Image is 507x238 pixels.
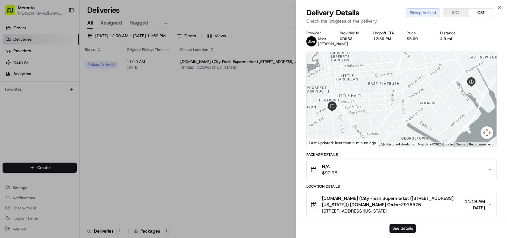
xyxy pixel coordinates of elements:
[307,159,496,180] button: N/A$90.96
[17,16,105,22] input: Clear
[373,36,396,41] div: 12:39 PM
[6,67,11,73] div: 📗
[418,143,453,146] span: Map data ©2025 Google
[318,41,348,46] span: [PERSON_NAME]
[340,31,363,36] div: Provider Id
[387,142,414,147] button: Keyboard shortcuts
[440,36,463,41] div: 4.9 mi
[481,126,493,139] button: Map camera controls
[63,82,77,87] span: Pylon
[468,84,475,91] div: 3
[373,31,396,36] div: Dropoff ETA
[452,76,459,83] div: 1
[45,82,77,87] a: Powered byPylon
[306,184,497,189] div: Location Details
[469,143,495,146] a: Report a map error
[456,143,465,146] a: Terms (opens in new tab)
[308,138,329,147] a: Open this area in Google Maps (opens a new window)
[60,67,102,73] span: API Documentation
[13,67,49,73] span: Knowledge Base
[468,9,494,17] button: CST
[6,35,18,47] img: 1736555255976-a54dd68f-1ca7-489b-9aae-adbdc363a1c4
[407,31,430,36] div: Price
[322,163,337,170] span: N/A
[465,198,485,205] span: 11:19 AM
[443,9,468,17] button: EDT
[465,205,485,211] span: [DATE]
[308,138,329,147] img: Google
[389,224,416,233] button: See details
[307,191,496,218] button: [DOMAIN_NAME] (City Fresh Supermarket ([STREET_ADDRESS][US_STATE])) [DOMAIN_NAME] Order-2915576[S...
[306,36,317,46] img: uber-new-logo.jpeg
[322,195,462,208] span: [DOMAIN_NAME] (City Fresh Supermarket ([STREET_ADDRESS][US_STATE])) [DOMAIN_NAME] Order-2915576
[322,208,462,214] span: [STREET_ADDRESS][US_STATE]
[54,67,59,73] div: 💻
[306,8,359,18] span: Delivery Details
[306,152,497,157] div: Package Details
[460,80,467,87] div: 2
[22,35,104,42] div: Start new chat
[108,37,116,45] button: Start new chat
[322,170,337,176] span: $90.96
[407,36,430,41] div: $5.60
[51,64,105,76] a: 💻API Documentation
[318,36,326,41] span: Uber
[306,18,497,24] p: Check the progress of the delivery.
[306,31,330,36] div: Provider
[307,139,379,147] div: Last Updated: less than a minute ago
[440,31,463,36] div: Distance
[340,36,353,41] button: 0D933
[22,42,81,47] div: We're available if you need us!
[4,64,51,76] a: 📗Knowledge Base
